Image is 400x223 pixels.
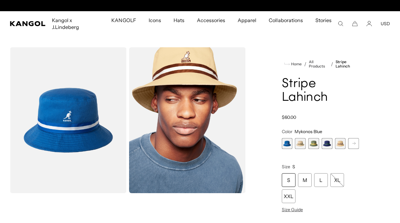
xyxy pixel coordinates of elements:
button: Cart [352,21,358,26]
img: oat [129,47,246,193]
div: 1 of 9 [282,138,293,149]
li: / [302,60,306,68]
a: Stories [309,11,338,36]
a: Home [284,61,302,67]
span: Mykonos Blue [295,129,322,134]
label: Oat [335,138,346,149]
h1: Stripe Lahinch [282,77,359,105]
a: KANGOLF [105,11,142,29]
span: S [292,164,295,170]
product-gallery: Gallery Viewer [10,47,246,193]
span: Stories [315,11,332,36]
div: 4 of 9 [322,138,333,149]
div: XL [330,173,344,187]
span: Hats [174,11,184,29]
div: 2 of 9 [295,138,306,149]
span: Home [290,62,302,66]
div: 6 of 9 [348,138,359,149]
div: L [314,173,328,187]
div: S [282,173,295,187]
a: Kangol x J.Lindeberg [46,11,105,36]
summary: Search here [338,21,343,26]
span: Size [282,164,290,170]
div: 5 of 9 [335,138,346,149]
span: Collaborations [269,11,303,29]
a: Hats [167,11,191,29]
li: / [328,60,333,68]
span: Accessories [197,11,225,29]
span: Color [282,129,292,134]
a: Kangol [10,21,46,26]
a: Stripe Lahinch [336,60,359,68]
div: XXL [282,189,295,203]
a: Collaborations [263,11,309,29]
span: Kangol x J.Lindeberg [52,11,99,36]
div: M [298,173,312,187]
nav: breadcrumbs [282,60,359,68]
div: Announcement [136,3,264,8]
button: USD [381,21,390,26]
label: Navy [322,138,333,149]
img: color-mykonos-blue [10,47,127,193]
span: Icons [149,11,161,29]
div: 3 of 9 [308,138,319,149]
a: All Products [309,60,329,68]
a: Account [366,21,372,26]
span: $60.00 [282,114,296,120]
a: Icons [142,11,167,29]
label: Mykonos Blue [282,138,293,149]
label: Oil Green [308,138,319,149]
span: Size Guide [282,207,303,212]
label: Beige [295,138,306,149]
label: Black [348,138,359,149]
a: Accessories [191,11,231,29]
slideshow-component: Announcement bar [136,3,264,8]
span: KANGOLF [111,11,136,29]
span: Apparel [238,11,256,29]
a: Apparel [231,11,263,29]
div: 1 of 2 [136,3,264,8]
